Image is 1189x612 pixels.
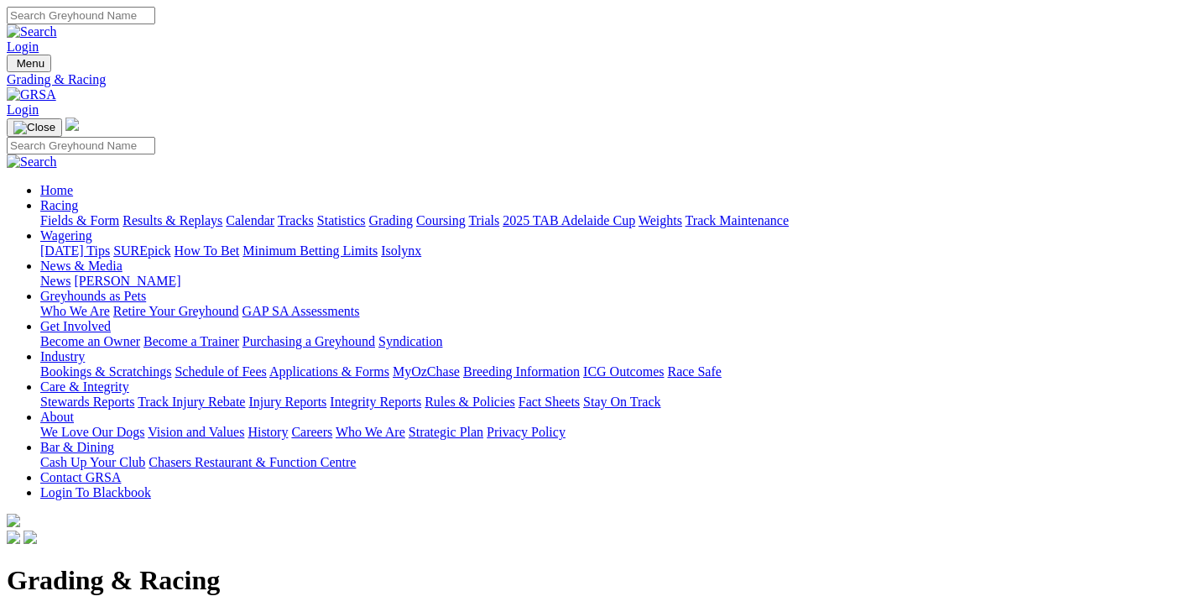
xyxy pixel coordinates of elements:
[468,213,499,228] a: Trials
[7,118,62,137] button: Toggle navigation
[148,425,244,439] a: Vision and Values
[242,334,375,348] a: Purchasing a Greyhound
[503,213,635,228] a: 2025 TAB Adelaide Cup
[40,485,151,500] a: Login To Blackbook
[7,565,1182,596] h1: Grading & Racing
[519,395,580,409] a: Fact Sheets
[330,395,421,409] a: Integrity Reports
[226,213,274,228] a: Calendar
[416,213,466,228] a: Coursing
[40,213,119,228] a: Fields & Form
[40,349,85,364] a: Industry
[113,243,170,258] a: SUREpick
[123,213,222,228] a: Results & Replays
[40,379,129,394] a: Care & Integrity
[138,395,245,409] a: Track Injury Rebate
[65,118,79,131] img: logo-grsa-white.png
[393,364,460,379] a: MyOzChase
[40,243,1182,259] div: Wagering
[23,531,37,544] img: twitter.svg
[17,57,44,70] span: Menu
[487,425,566,439] a: Privacy Policy
[583,364,664,379] a: ICG Outcomes
[7,55,51,72] button: Toggle navigation
[40,319,111,333] a: Get Involved
[242,304,360,318] a: GAP SA Assessments
[336,425,405,439] a: Who We Are
[686,213,789,228] a: Track Maintenance
[40,304,110,318] a: Who We Are
[175,364,266,379] a: Schedule of Fees
[40,274,70,288] a: News
[317,213,366,228] a: Statistics
[40,364,171,379] a: Bookings & Scratchings
[40,395,134,409] a: Stewards Reports
[667,364,721,379] a: Race Safe
[7,87,56,102] img: GRSA
[7,24,57,39] img: Search
[40,183,73,197] a: Home
[639,213,682,228] a: Weights
[40,243,110,258] a: [DATE] Tips
[7,7,155,24] input: Search
[40,274,1182,289] div: News & Media
[425,395,515,409] a: Rules & Policies
[40,455,1182,470] div: Bar & Dining
[7,531,20,544] img: facebook.svg
[7,514,20,527] img: logo-grsa-white.png
[40,334,1182,349] div: Get Involved
[7,137,155,154] input: Search
[40,425,144,439] a: We Love Our Dogs
[378,334,442,348] a: Syndication
[7,72,1182,87] a: Grading & Racing
[40,213,1182,228] div: Racing
[143,334,239,348] a: Become a Trainer
[74,274,180,288] a: [PERSON_NAME]
[149,455,356,469] a: Chasers Restaurant & Function Centre
[40,470,121,484] a: Contact GRSA
[40,425,1182,440] div: About
[40,395,1182,410] div: Care & Integrity
[369,213,413,228] a: Grading
[40,410,74,424] a: About
[291,425,332,439] a: Careers
[7,154,57,170] img: Search
[248,395,326,409] a: Injury Reports
[7,102,39,117] a: Login
[40,334,140,348] a: Become an Owner
[40,455,145,469] a: Cash Up Your Club
[242,243,378,258] a: Minimum Betting Limits
[40,289,146,303] a: Greyhounds as Pets
[40,304,1182,319] div: Greyhounds as Pets
[583,395,660,409] a: Stay On Track
[409,425,483,439] a: Strategic Plan
[113,304,239,318] a: Retire Your Greyhound
[175,243,240,258] a: How To Bet
[40,198,78,212] a: Racing
[381,243,421,258] a: Isolynx
[40,440,114,454] a: Bar & Dining
[40,364,1182,379] div: Industry
[269,364,389,379] a: Applications & Forms
[7,39,39,54] a: Login
[13,121,55,134] img: Close
[278,213,314,228] a: Tracks
[463,364,580,379] a: Breeding Information
[40,228,92,243] a: Wagering
[248,425,288,439] a: History
[40,259,123,273] a: News & Media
